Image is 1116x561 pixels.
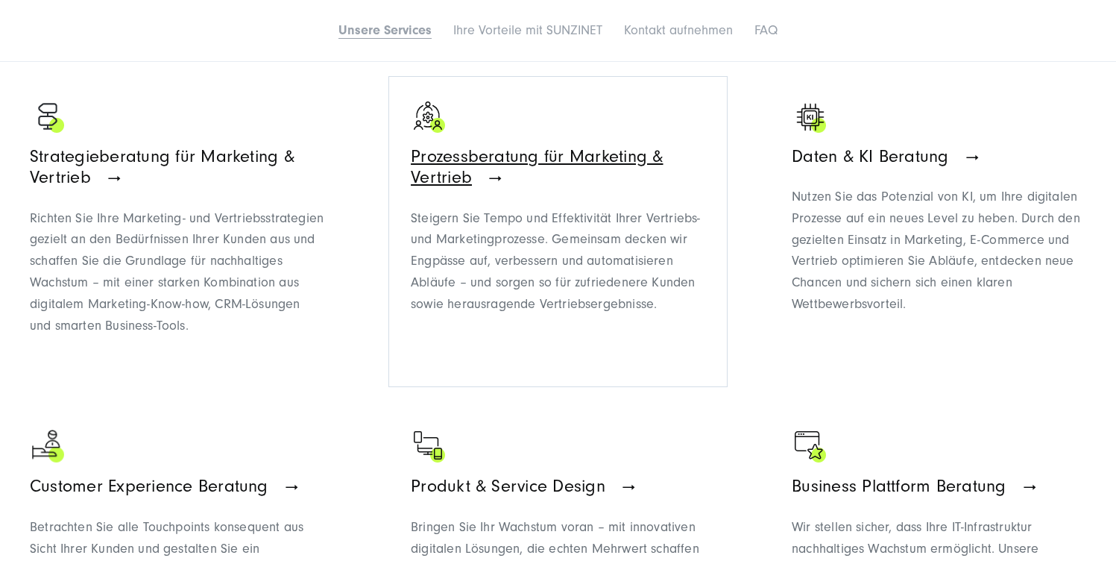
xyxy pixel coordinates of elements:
[754,22,778,38] a: FAQ
[411,146,663,188] span: Prozessberatung für Marketing & Vertrieb
[30,428,67,466] img: Eine Hand und eine Person als Zeichen für guten Umgang mit Menschen - - Digitalstrategie Beratung...
[792,146,949,166] span: Daten & KI Beratung
[338,22,432,38] a: Unsere Services
[792,187,1086,316] p: Nutzen Sie das Potenzial von KI, um Ihre digitalen Prozesse auf ein neues Level zu heben. Durch d...
[792,98,829,136] img: Symbol eines Mikrochips mit den Buchstaben ‚KI‘ in der Mitte, die für ‚Künstliche Intelligenz‘ st...
[411,208,705,316] p: Steigern Sie Tempo und Effektivität Ihrer Vertriebs- und Marketingprozesse. Gemeinsam decken wir ...
[30,146,294,188] span: Strategieberatung für Marketing & Vertrieb
[411,98,448,136] img: Symbol welches drei Personen zeigt und in der Mitte ein Zahnrad als Zeichen für Zusammenarbeit - ...
[411,98,705,366] a: Symbol welches drei Personen zeigt und in der Mitte ein Zahnrad als Zeichen für Zusammenarbeit - ...
[411,428,448,466] img: Ein Bildschirm mit zwei Handys als Zeichen für Produkt & Service Design - Digitalstrategie Beratu...
[30,98,324,366] a: Wegweiser in zwei verschiedene Richtungen als Zeichen für viele Möglichkeiten - Digitalstrategie ...
[453,22,602,38] a: Ihre Vorteile mit SUNZINET
[30,476,268,496] span: Customer Experience Beratung
[792,98,1086,366] a: Symbol eines Mikrochips mit den Buchstaben ‚KI‘ in der Mitte, die für ‚Künstliche Intelligenz‘ st...
[411,476,605,496] span: Produkt & Service Design
[792,476,1006,496] span: Business Plattform Beratung
[792,428,829,466] img: Browser mit einem Stern - Digitalstrategie Beratung von SUNZINET
[30,98,67,136] img: Wegweiser in zwei verschiedene Richtungen als Zeichen für viele Möglichkeiten - Digitalstrategie ...
[624,22,733,38] a: Kontakt aufnehmen
[30,208,324,337] p: Richten Sie Ihre Marketing- und Vertriebsstrategien gezielt an den Bedürfnissen Ihrer Kunden aus ...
